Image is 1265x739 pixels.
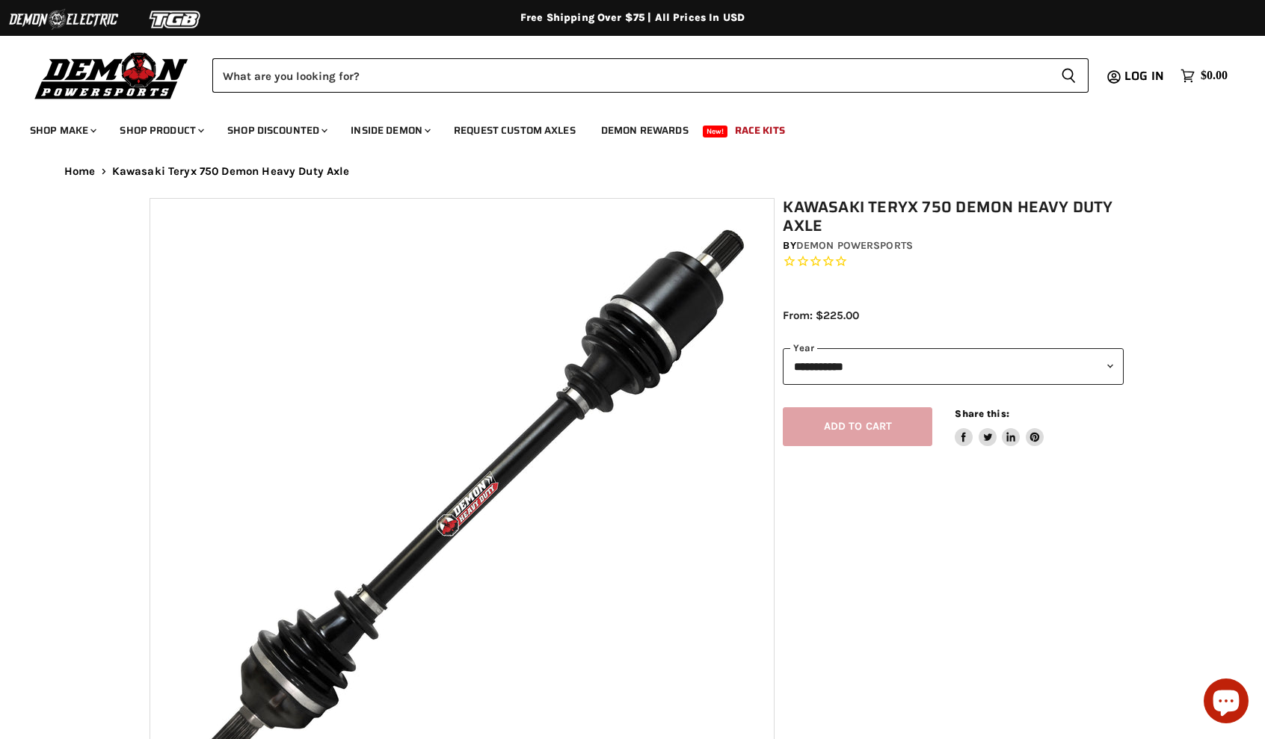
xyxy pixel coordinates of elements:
a: Shop Make [19,115,105,146]
ul: Main menu [19,109,1224,146]
span: Share this: [955,408,1009,419]
a: Shop Product [108,115,213,146]
img: Demon Powersports [30,49,194,102]
a: Request Custom Axles [443,115,587,146]
a: $0.00 [1173,65,1235,87]
a: Demon Powersports [796,239,913,252]
span: From: $225.00 [783,309,859,322]
span: $0.00 [1201,69,1228,83]
a: Inside Demon [339,115,440,146]
a: Home [64,165,96,178]
input: Search [212,58,1049,93]
span: Rated 0.0 out of 5 stars 0 reviews [783,254,1124,270]
button: Search [1049,58,1089,93]
aside: Share this: [955,407,1044,447]
h1: Kawasaki Teryx 750 Demon Heavy Duty Axle [783,198,1124,235]
span: Log in [1124,67,1164,85]
a: Demon Rewards [590,115,700,146]
a: Log in [1118,69,1173,83]
inbox-online-store-chat: Shopify online store chat [1199,678,1253,727]
span: Kawasaki Teryx 750 Demon Heavy Duty Axle [112,165,350,178]
a: Shop Discounted [216,115,336,146]
span: New! [703,126,728,137]
nav: Breadcrumbs [34,165,1231,178]
select: year [783,348,1124,385]
a: Race Kits [724,115,796,146]
img: Demon Electric Logo 2 [7,5,120,34]
form: Product [212,58,1089,93]
img: TGB Logo 2 [120,5,232,34]
div: by [783,238,1124,254]
div: Free Shipping Over $75 | All Prices In USD [34,11,1231,25]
